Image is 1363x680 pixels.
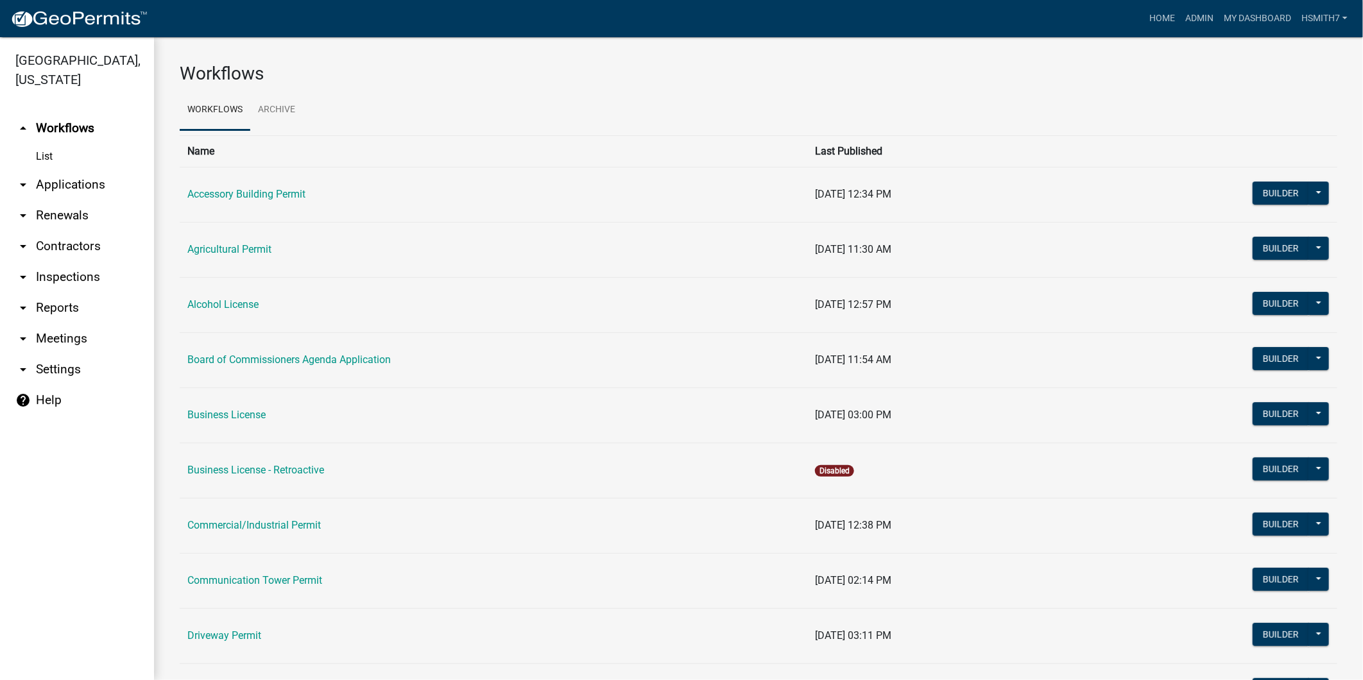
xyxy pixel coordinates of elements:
a: hsmith7 [1296,6,1353,31]
span: [DATE] 03:11 PM [815,629,891,642]
a: Home [1144,6,1180,31]
a: Archive [250,90,303,131]
th: Name [180,135,807,167]
button: Builder [1253,457,1309,480]
span: [DATE] 11:30 AM [815,243,891,255]
a: Alcohol License [187,298,259,310]
span: [DATE] 11:54 AM [815,353,891,366]
a: Business License - Retroactive [187,464,324,476]
button: Builder [1253,402,1309,425]
i: arrow_drop_down [15,362,31,377]
a: Commercial/Industrial Permit [187,519,321,531]
a: Workflows [180,90,250,131]
span: [DATE] 02:14 PM [815,574,891,586]
span: [DATE] 12:34 PM [815,188,891,200]
button: Builder [1253,237,1309,260]
a: My Dashboard [1219,6,1296,31]
i: arrow_drop_down [15,269,31,285]
a: Accessory Building Permit [187,188,305,200]
a: Business License [187,409,266,421]
span: [DATE] 03:00 PM [815,409,891,421]
i: arrow_drop_down [15,331,31,346]
a: Communication Tower Permit [187,574,322,586]
button: Builder [1253,347,1309,370]
i: arrow_drop_down [15,208,31,223]
button: Builder [1253,623,1309,646]
th: Last Published [807,135,1070,167]
a: Board of Commissioners Agenda Application [187,353,391,366]
a: Agricultural Permit [187,243,271,255]
button: Builder [1253,568,1309,591]
button: Builder [1253,182,1309,205]
i: arrow_drop_down [15,300,31,316]
button: Builder [1253,292,1309,315]
i: arrow_drop_down [15,177,31,192]
button: Builder [1253,513,1309,536]
a: Driveway Permit [187,629,261,642]
i: arrow_drop_down [15,239,31,254]
span: Disabled [815,465,854,477]
span: [DATE] 12:57 PM [815,298,891,310]
i: help [15,393,31,408]
h3: Workflows [180,63,1337,85]
a: Admin [1180,6,1219,31]
span: [DATE] 12:38 PM [815,519,891,531]
i: arrow_drop_up [15,121,31,136]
